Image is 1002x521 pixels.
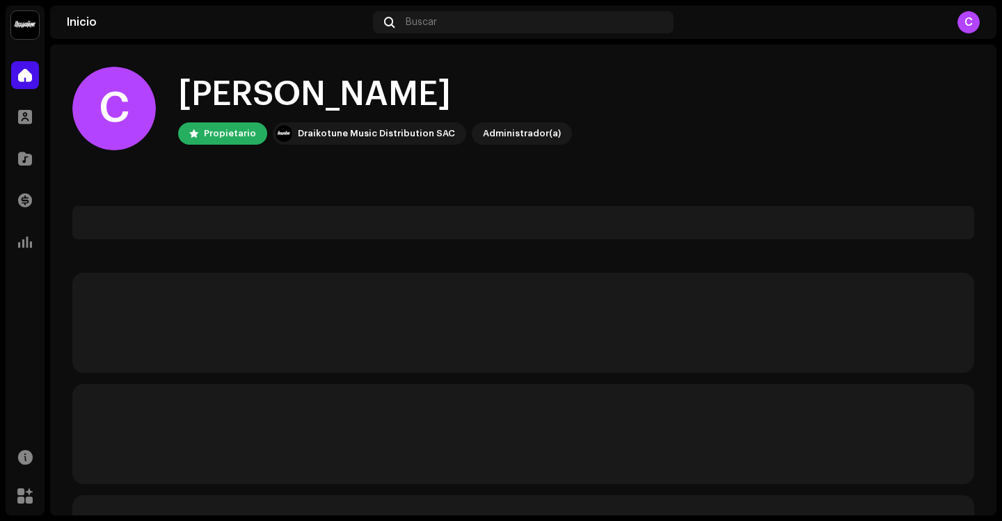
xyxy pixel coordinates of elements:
span: Buscar [406,17,437,28]
div: C [957,11,980,33]
div: Administrador(a) [483,125,561,142]
div: C [72,67,156,150]
img: 10370c6a-d0e2-4592-b8a2-38f444b0ca44 [276,125,292,142]
img: 10370c6a-d0e2-4592-b8a2-38f444b0ca44 [11,11,39,39]
div: [PERSON_NAME] [178,72,572,117]
div: Inicio [67,17,367,28]
div: Draikotune Music Distribution SAC [298,125,455,142]
div: Propietario [204,125,256,142]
